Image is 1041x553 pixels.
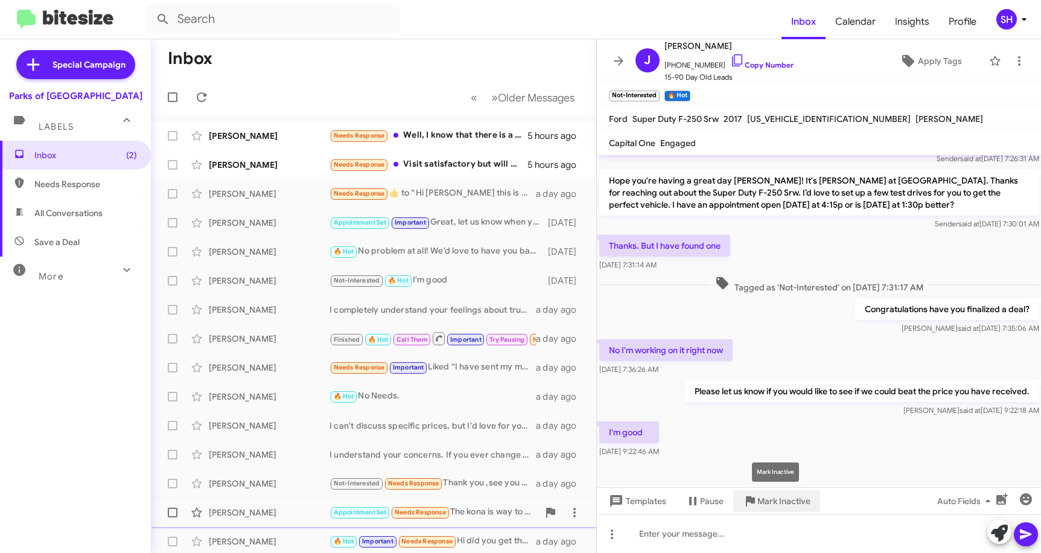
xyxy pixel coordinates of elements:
[334,219,387,226] span: Appointment Set
[329,389,536,403] div: No Needs.
[53,59,126,71] span: Special Campaign
[599,421,659,443] p: I'm good
[915,113,983,124] span: [PERSON_NAME]
[597,490,676,512] button: Templates
[536,391,587,403] div: a day ago
[334,537,354,545] span: 🔥 Hot
[471,90,477,105] span: «
[533,336,584,344] span: Needs Response
[334,132,385,139] span: Needs Response
[928,490,1005,512] button: Auto Fields
[329,187,536,200] div: ​👍​ to “ Hi [PERSON_NAME] this is [PERSON_NAME], General Manager at [GEOGRAPHIC_DATA]. Just wante...
[546,246,587,258] div: [DATE]
[747,113,911,124] span: [US_VEHICLE_IDENTIFICATION_NUMBER]
[957,324,978,333] span: said at
[450,336,482,344] span: Important
[334,508,387,516] span: Appointment Set
[362,537,393,545] span: Important
[209,449,329,461] div: [PERSON_NAME]
[209,159,329,171] div: [PERSON_NAME]
[536,188,587,200] div: a day ago
[126,149,137,161] span: (2)
[329,476,536,490] div: Thank you ,see you soon to get my truck serviced
[209,478,329,490] div: [PERSON_NAME]
[936,154,1039,163] span: Sender [DATE] 7:26:31 AM
[599,339,733,361] p: No I'm working on it right now
[599,235,730,257] p: Thanks. But I have found one
[209,333,329,345] div: [PERSON_NAME]
[329,420,536,432] div: I can't discuss specific prices, but I'd love for you to visit the dealership. We can assess your...
[209,246,329,258] div: [PERSON_NAME]
[329,505,538,519] div: The kona is way to small
[209,507,329,519] div: [PERSON_NAME]
[489,336,524,344] span: Try Pausing
[901,324,1039,333] span: [PERSON_NAME] [DATE] 7:35:06 AM
[34,178,137,190] span: Needs Response
[960,154,981,163] span: said at
[536,333,587,345] div: a day ago
[730,60,794,69] a: Copy Number
[334,276,380,284] span: Not-Interested
[209,304,329,316] div: [PERSON_NAME]
[393,363,424,371] span: Important
[209,535,329,548] div: [PERSON_NAME]
[396,336,428,344] span: Call Them
[334,363,385,371] span: Needs Response
[329,245,546,258] div: No problem at all! We’d love to have you back to look at the [GEOGRAPHIC_DATA][PERSON_NAME]. What...
[209,391,329,403] div: [PERSON_NAME]
[463,85,485,110] button: Previous
[959,406,980,415] span: said at
[334,161,385,168] span: Needs Response
[395,219,426,226] span: Important
[609,113,628,124] span: Ford
[710,276,928,293] span: Tagged as 'Not-Interested' on [DATE] 7:31:17 AM
[9,90,142,102] div: Parks of [GEOGRAPHIC_DATA]
[826,4,885,39] span: Calendar
[209,362,329,374] div: [PERSON_NAME]
[329,360,536,374] div: Liked “I have sent my manger your request and he should be reaching back out soon with more infor...
[536,478,587,490] div: a day ago
[401,537,453,545] span: Needs Response
[536,362,587,374] div: a day ago
[660,138,696,149] span: Engaged
[334,336,360,344] span: Finished
[599,170,1039,216] p: Hope you're having a great day [PERSON_NAME]! It's [PERSON_NAME] at [GEOGRAPHIC_DATA]. Thanks for...
[684,380,1039,402] p: Please let us know if you would like to see if we could beat the price you have received.
[491,90,498,105] span: »
[724,113,742,124] span: 2017
[388,479,439,487] span: Needs Response
[664,91,690,101] small: 🔥 Hot
[632,113,719,124] span: Super Duty F-250 Srw
[34,149,137,161] span: Inbox
[986,9,1028,30] button: SH
[329,129,527,142] div: Well, I know that there is a safety recall, and I don't think you can sell them right now correct...
[329,304,536,316] div: I completely understand your feelings about truck pricing. Let's focus on evaluating your F-150 f...
[937,490,995,512] span: Auto Fields
[334,479,380,487] span: Not-Interested
[146,5,400,34] input: Search
[664,71,794,83] span: 15-90 Day Old Leads
[536,420,587,432] div: a day ago
[334,392,354,400] span: 🔥 Hot
[546,217,587,229] div: [DATE]
[664,39,794,53] span: [PERSON_NAME]
[609,91,660,101] small: Not-Interested
[209,188,329,200] div: [PERSON_NAME]
[329,449,536,461] div: I understand your concerns. If you ever change your mind please let us know.
[334,248,354,255] span: 🔥 Hot
[599,260,657,269] span: [DATE] 7:31:14 AM
[388,276,409,284] span: 🔥 Hot
[939,4,986,39] span: Profile
[16,50,135,79] a: Special Campaign
[644,51,651,70] span: J
[368,336,389,344] span: 🔥 Hot
[329,158,527,171] div: Visit satisfactory but will not pursue trade. Have determined best to drive my Lo mileage 2018 Na...
[903,406,1039,415] span: [PERSON_NAME] [DATE] 9:22:18 AM
[664,53,794,71] span: [PHONE_NUMBER]
[34,207,103,219] span: All Conversations
[885,4,939,39] a: Insights
[209,130,329,142] div: [PERSON_NAME]
[329,216,546,229] div: Great, let us know when you're ready.
[209,420,329,432] div: [PERSON_NAME]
